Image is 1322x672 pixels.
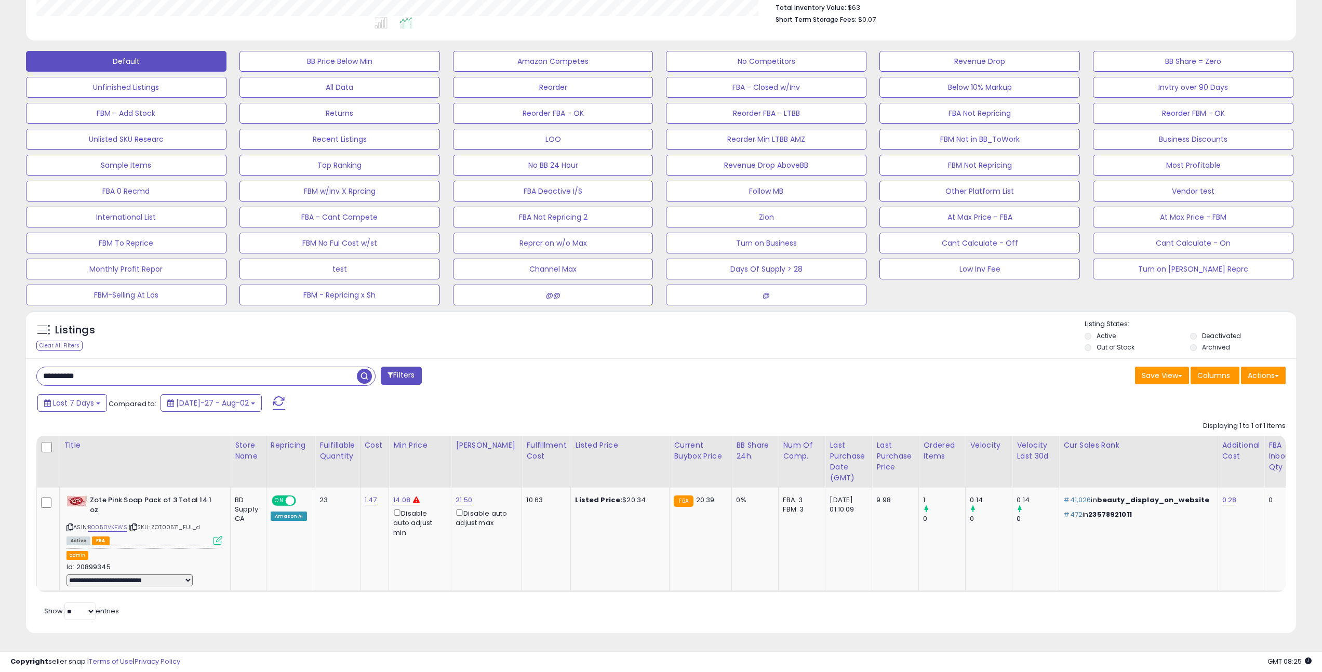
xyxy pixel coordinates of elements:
p: Listing States: [1085,319,1296,329]
div: 9.98 [876,495,911,505]
button: BB Price Below Min [239,51,440,72]
div: Displaying 1 to 1 of 1 items [1203,421,1286,431]
div: Amazon AI [271,512,307,521]
span: $0.07 [858,15,876,24]
div: 1 [923,495,965,505]
span: Show: entries [44,606,119,616]
div: Velocity Last 30d [1017,440,1054,462]
p: in [1063,510,1209,519]
button: FBM Not in BB_ToWork [879,129,1080,150]
button: All Data [239,77,440,98]
button: Last 7 Days [37,394,107,412]
span: Id: 20899345 [66,562,111,572]
button: admin [66,551,88,560]
strong: Copyright [10,656,48,666]
button: Invtry over 90 Days [1093,77,1293,98]
div: Fulfillment Cost [526,440,566,462]
button: Reorder FBM - OK [1093,103,1293,124]
button: Returns [239,103,440,124]
li: $63 [776,1,1278,13]
button: FBM Not Repricing [879,155,1080,176]
div: 0 [923,514,965,523]
div: Disable auto adjust min [393,507,443,537]
a: 14.08 [393,495,410,505]
button: Unfinished Listings [26,77,226,98]
button: Zion [666,207,866,227]
b: Total Inventory Value: [776,3,846,12]
button: Low Inv Fee [879,259,1080,279]
img: 41SS0Bh-4yL._SL40_.jpg [66,495,87,507]
button: Columns [1191,367,1239,384]
button: Revenue Drop [879,51,1080,72]
button: No BB 24 Hour [453,155,653,176]
a: 0.28 [1222,495,1237,505]
div: FBA inbound Qty [1268,440,1300,473]
div: Last Purchase Price [876,440,914,473]
button: test [239,259,440,279]
button: @@ [453,285,653,305]
button: Revenue Drop AboveBB [666,155,866,176]
span: [DATE]-27 - Aug-02 [176,398,249,408]
button: Default [26,51,226,72]
div: Disable auto adjust max [456,507,514,528]
button: At Max Price - FBA [879,207,1080,227]
div: FBM: 3 [783,505,817,514]
button: Channel Max [453,259,653,279]
div: Last Purchase Date (GMT) [830,440,867,483]
div: 23 [319,495,352,505]
button: FBM-Selling At Los [26,285,226,305]
span: Last 7 Days [53,398,94,408]
div: Title [64,440,226,451]
div: Ordered Items [923,440,961,462]
button: Top Ranking [239,155,440,176]
div: 0.14 [1017,495,1059,505]
label: Archived [1202,343,1230,352]
div: Repricing [271,440,311,451]
button: Save View [1135,367,1189,384]
button: Reorder FBA - LTBB [666,103,866,124]
b: Listed Price: [575,495,622,505]
button: FBA Not Repricing 2 [453,207,653,227]
b: Zote Pink Soap Pack of 3 Total 14.1 oz [90,495,216,517]
div: Fulfillable Quantity [319,440,355,462]
button: Reorder FBA - OK [453,103,653,124]
button: Cant Calculate - Off [879,233,1080,253]
button: International List [26,207,226,227]
span: 2025-08-11 08:25 GMT [1267,656,1312,666]
div: Min Price [393,440,447,451]
label: Active [1097,331,1116,340]
a: Privacy Policy [135,656,180,666]
span: 23578921011 [1088,509,1132,519]
button: Vendor test [1093,181,1293,201]
button: Reorder Min LTBB AMZ [666,129,866,150]
div: Velocity [970,440,1008,451]
button: Amazon Competes [453,51,653,72]
button: FBA 0 Recmd [26,181,226,201]
div: 0 [1017,514,1059,523]
div: Current Buybox Price [674,440,727,462]
div: Listed Price [575,440,665,451]
div: 0 [970,514,1012,523]
button: At Max Price - FBM [1093,207,1293,227]
span: | SKU: ZOT00571_FUL_d [129,523,201,531]
div: BB Share 24h. [736,440,774,462]
button: Monthly Profit Repor [26,259,226,279]
button: Other Platform List [879,181,1080,201]
a: B0050VKEWS [88,523,127,532]
button: @ [666,285,866,305]
div: 0% [736,495,770,505]
div: [DATE] 01:10:09 [830,495,864,514]
button: FBA - Closed w/Inv [666,77,866,98]
button: FBM - Add Stock [26,103,226,124]
p: in [1063,495,1209,505]
div: FBA: 3 [783,495,817,505]
div: 10.63 [526,495,563,505]
button: FBM w/Inv X Rprcing [239,181,440,201]
button: Follow MB [666,181,866,201]
button: Most Profitable [1093,155,1293,176]
h5: Listings [55,323,95,338]
a: Terms of Use [89,656,133,666]
button: Days Of Supply > 28 [666,259,866,279]
button: Turn on Business [666,233,866,253]
span: #41,026 [1063,495,1091,505]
